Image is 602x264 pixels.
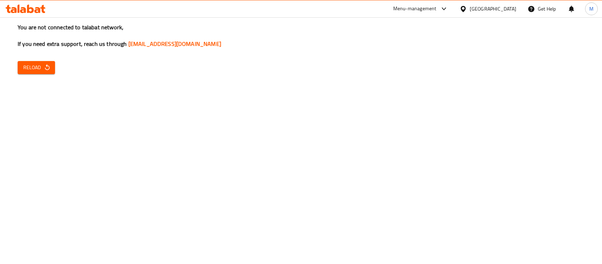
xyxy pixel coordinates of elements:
div: [GEOGRAPHIC_DATA] [470,5,516,13]
button: Reload [18,61,55,74]
span: M [589,5,594,13]
div: Menu-management [393,5,437,13]
a: [EMAIL_ADDRESS][DOMAIN_NAME] [128,38,221,49]
span: Reload [23,63,49,72]
h3: You are not connected to talabat network, If you need extra support, reach us through [18,23,584,48]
